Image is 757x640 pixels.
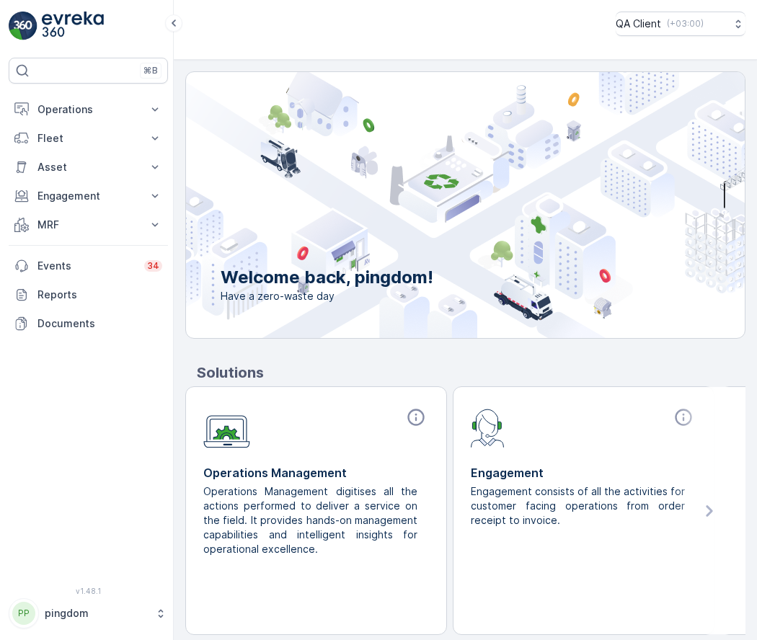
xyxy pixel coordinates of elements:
[221,289,433,303] span: Have a zero-waste day
[9,309,168,338] a: Documents
[471,464,696,481] p: Engagement
[143,65,158,76] p: ⌘B
[667,18,704,30] p: ( +03:00 )
[37,189,139,203] p: Engagement
[147,260,159,272] p: 34
[9,252,168,280] a: Events34
[9,124,168,153] button: Fleet
[9,280,168,309] a: Reports
[37,131,139,146] p: Fleet
[9,587,168,595] span: v 1.48.1
[203,407,250,448] img: module-icon
[471,407,505,448] img: module-icon
[9,182,168,210] button: Engagement
[37,102,139,117] p: Operations
[37,259,136,273] p: Events
[42,12,104,40] img: logo_light-DOdMpM7g.png
[616,17,661,31] p: QA Client
[37,316,162,331] p: Documents
[9,210,168,239] button: MRF
[37,160,139,174] p: Asset
[471,484,685,528] p: Engagement consists of all the activities for customer facing operations from order receipt to in...
[9,153,168,182] button: Asset
[203,464,429,481] p: Operations Management
[37,218,139,232] p: MRF
[203,484,417,556] p: Operations Management digitises all the actions performed to deliver a service on the field. It p...
[9,598,168,628] button: PPpingdom
[197,362,745,383] p: Solutions
[9,95,168,124] button: Operations
[45,606,148,621] p: pingdom
[12,602,35,625] div: PP
[9,12,37,40] img: logo
[221,266,433,289] p: Welcome back, pingdom!
[616,12,745,36] button: QA Client(+03:00)
[37,288,162,302] p: Reports
[121,72,745,338] img: city illustration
